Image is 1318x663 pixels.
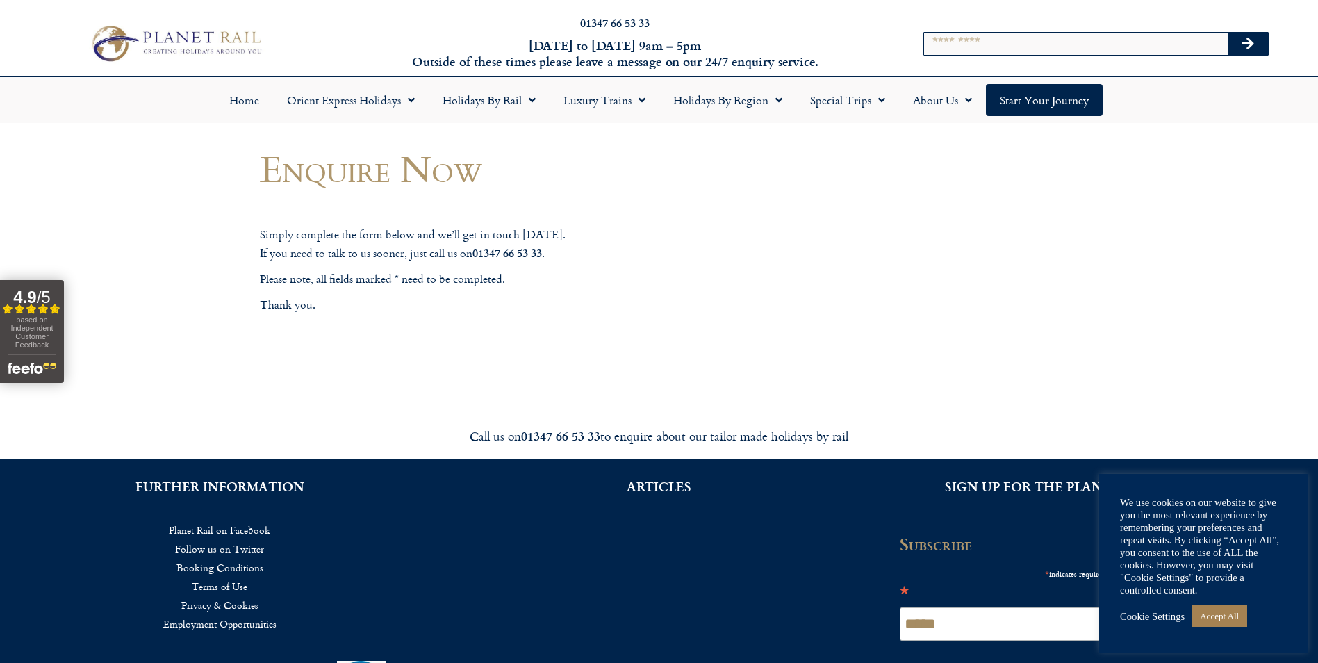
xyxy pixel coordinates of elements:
div: We use cookies on our website to give you the most relevant experience by remembering your prefer... [1120,496,1287,596]
p: Thank you. [260,296,781,314]
a: Terms of Use [21,577,418,596]
nav: Menu [21,521,418,633]
a: 01347 66 53 33 [580,15,650,31]
a: Cookie Settings [1120,610,1185,623]
nav: Menu [7,84,1311,116]
a: Accept All [1192,605,1247,627]
div: indicates required [900,564,1107,582]
h2: ARTICLES [460,480,857,493]
h2: SIGN UP FOR THE PLANET RAIL NEWSLETTER [900,480,1297,493]
a: Holidays by Region [659,84,796,116]
a: Planet Rail on Facebook [21,521,418,539]
h6: [DATE] to [DATE] 9am – 5pm Outside of these times please leave a message on our 24/7 enquiry serv... [355,38,875,70]
a: Booking Conditions [21,558,418,577]
a: Home [215,84,273,116]
a: Employment Opportunities [21,614,418,633]
a: Luxury Trains [550,84,659,116]
strong: 01347 66 53 33 [472,245,542,261]
h2: Subscribe [900,534,1115,554]
p: Simply complete the form below and we’ll get in touch [DATE]. If you need to talk to us sooner, j... [260,226,781,262]
a: Holidays by Rail [429,84,550,116]
strong: 01347 66 53 33 [521,427,600,445]
a: Privacy & Cookies [21,596,418,614]
a: Special Trips [796,84,899,116]
a: About Us [899,84,986,116]
img: Planet Rail Train Holidays Logo [85,22,266,66]
h2: FURTHER INFORMATION [21,480,418,493]
button: Search [1228,33,1268,55]
div: Call us on to enquire about our tailor made holidays by rail [270,428,1048,444]
h1: Enquire Now [260,148,781,189]
p: Please note, all fields marked * need to be completed. [260,270,781,288]
a: Start your Journey [986,84,1103,116]
a: Orient Express Holidays [273,84,429,116]
a: Follow us on Twitter [21,539,418,558]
